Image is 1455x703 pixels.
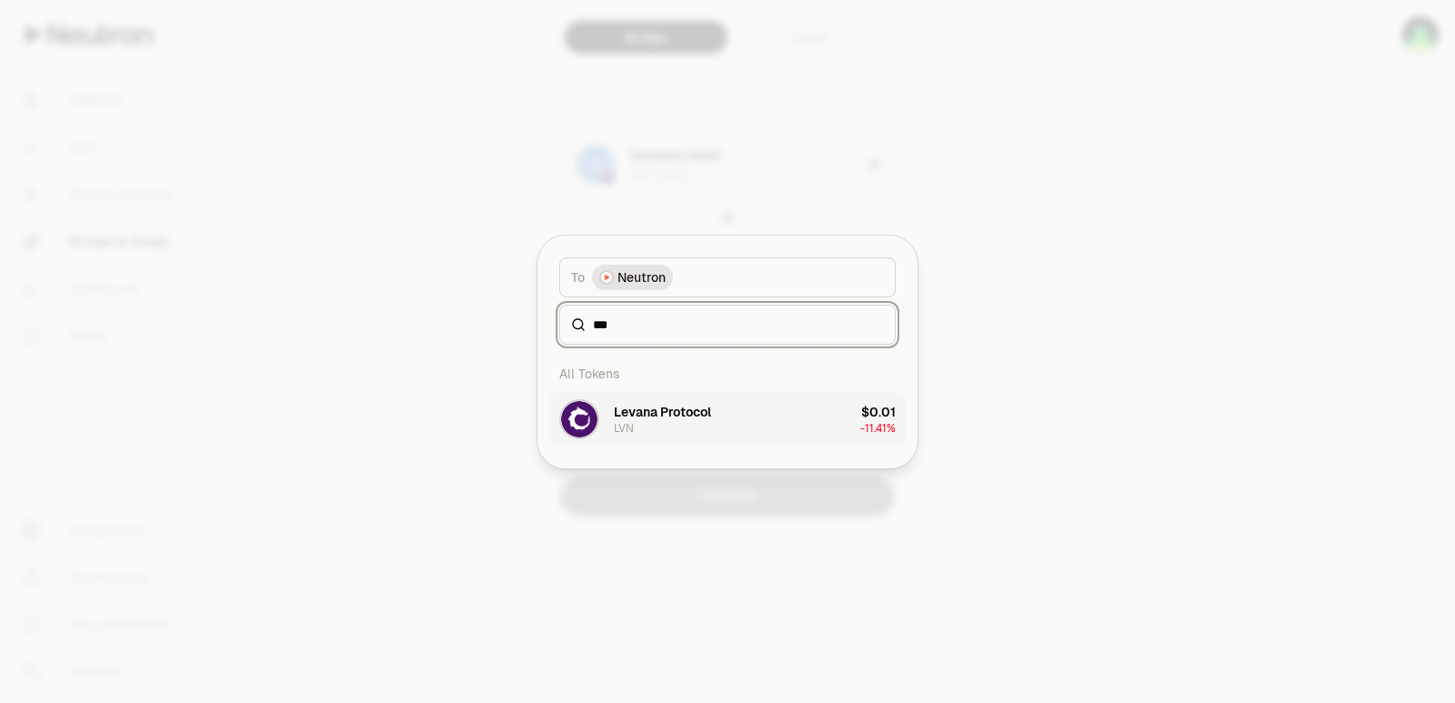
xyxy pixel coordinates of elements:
span: -11.41% [860,421,896,436]
img: LVN Logo [561,401,597,437]
div: LVN [614,421,634,436]
span: To [571,268,585,286]
div: Levana Protocol [614,403,711,421]
button: LVN LogoLevana ProtocolLVN$0.01-11.41% [548,392,907,447]
div: $0.01 [861,403,896,421]
div: All Tokens [548,356,907,392]
span: Neutron [617,268,666,286]
img: Neutron Logo [601,272,612,283]
button: ToNeutron LogoNeutron [559,257,896,297]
